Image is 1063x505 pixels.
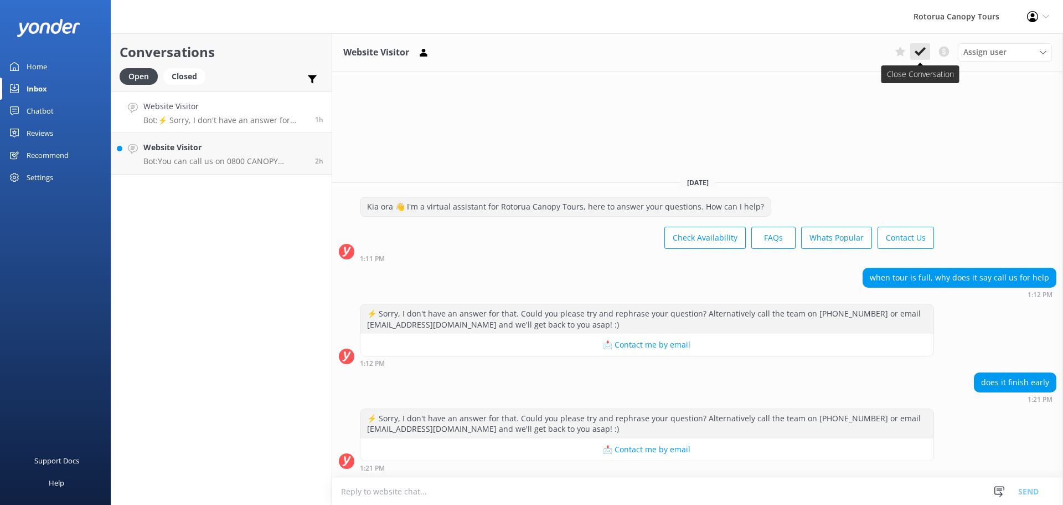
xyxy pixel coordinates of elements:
[958,43,1052,61] div: Assign User
[360,256,385,262] strong: 1:11 PM
[120,42,323,63] h2: Conversations
[315,115,323,124] span: Oct 13 2025 01:21pm (UTC +13:00) Pacific/Auckland
[360,464,934,472] div: Oct 13 2025 01:21pm (UTC +13:00) Pacific/Auckland
[878,227,934,249] button: Contact Us
[360,304,933,334] div: ⚡ Sorry, I don't have an answer for that. Could you please try and rephrase your question? Altern...
[111,91,332,133] a: Website VisitorBot:⚡ Sorry, I don't have an answer for that. Could you please try and rephrase yo...
[680,178,715,187] span: [DATE]
[1028,396,1052,403] strong: 1:21 PM
[163,68,205,85] div: Closed
[974,395,1056,403] div: Oct 13 2025 01:21pm (UTC +13:00) Pacific/Auckland
[963,46,1007,58] span: Assign user
[751,227,796,249] button: FAQs
[360,359,934,367] div: Oct 13 2025 01:12pm (UTC +13:00) Pacific/Auckland
[801,227,872,249] button: Whats Popular
[27,144,69,166] div: Recommend
[664,227,746,249] button: Check Availability
[315,156,323,166] span: Oct 13 2025 12:07pm (UTC +13:00) Pacific/Auckland
[163,70,211,82] a: Closed
[360,334,933,356] button: 📩 Contact me by email
[120,70,163,82] a: Open
[27,55,47,78] div: Home
[120,68,158,85] div: Open
[360,438,933,461] button: 📩 Contact me by email
[27,166,53,188] div: Settings
[143,100,307,113] h4: Website Visitor
[974,373,1056,392] div: does it finish early
[343,45,409,60] h3: Website Visitor
[27,100,54,122] div: Chatbot
[360,465,385,472] strong: 1:21 PM
[1028,292,1052,298] strong: 1:12 PM
[143,156,307,166] p: Bot: You can call us on 0800 CANOPY (226679) Toll free (within [GEOGRAPHIC_DATA]) or [PHONE_NUMBE...
[360,409,933,438] div: ⚡ Sorry, I don't have an answer for that. Could you please try and rephrase your question? Altern...
[360,254,934,262] div: Oct 13 2025 01:11pm (UTC +13:00) Pacific/Auckland
[111,133,332,175] a: Website VisitorBot:You can call us on 0800 CANOPY (226679) Toll free (within [GEOGRAPHIC_DATA]) o...
[143,115,307,125] p: Bot: ⚡ Sorry, I don't have an answer for that. Could you please try and rephrase your question? A...
[360,360,385,367] strong: 1:12 PM
[17,19,80,37] img: yonder-white-logo.png
[863,268,1056,287] div: when tour is full, why does it say call us for help
[360,197,771,216] div: Kia ora 👋 I'm a virtual assistant for Rotorua Canopy Tours, here to answer your questions. How ca...
[27,122,53,144] div: Reviews
[49,472,64,494] div: Help
[27,78,47,100] div: Inbox
[863,290,1056,298] div: Oct 13 2025 01:12pm (UTC +13:00) Pacific/Auckland
[34,450,79,472] div: Support Docs
[143,141,307,154] h4: Website Visitor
